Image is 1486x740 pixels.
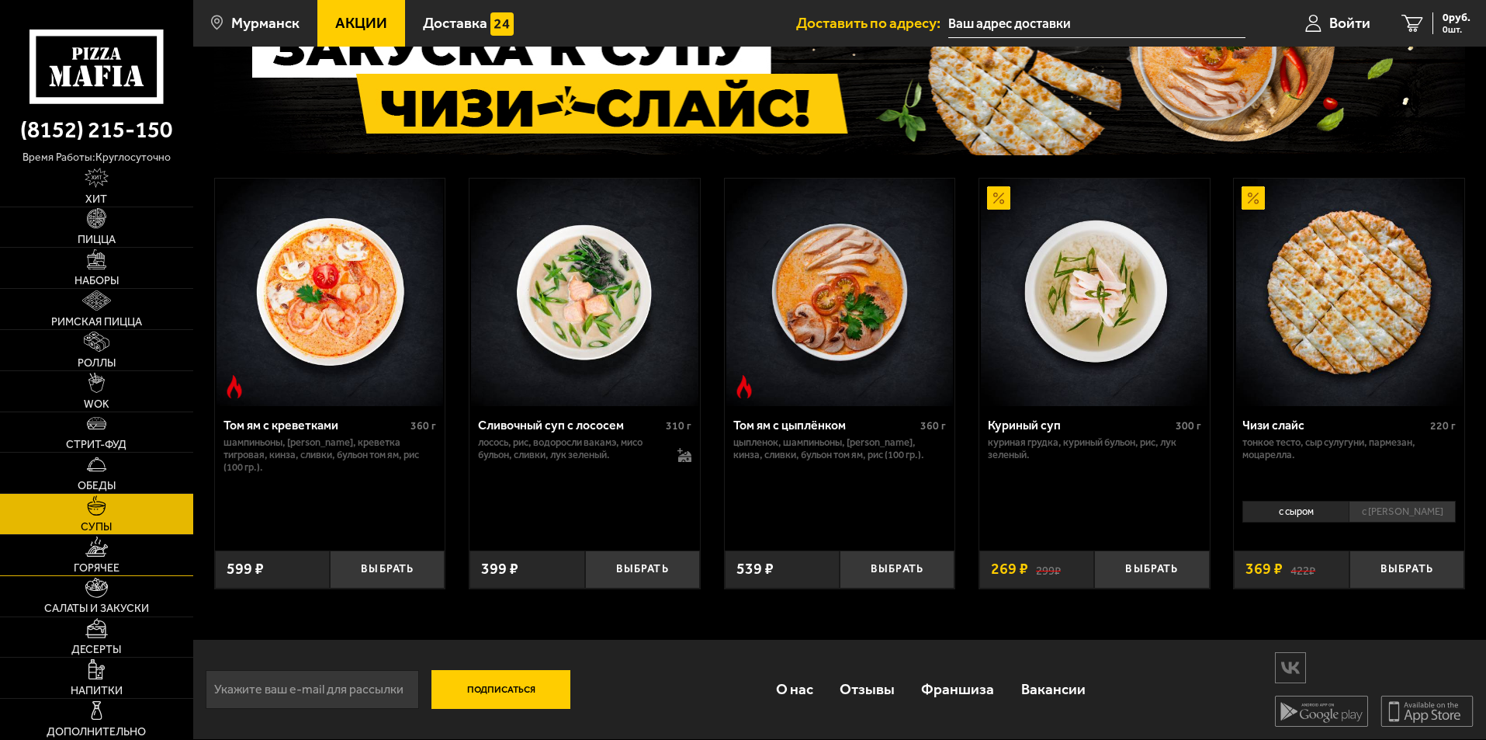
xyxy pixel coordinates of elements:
span: 300 г [1176,419,1201,433]
span: Наборы [74,276,119,287]
button: Выбрать [585,551,700,589]
a: Сливочный суп с лососем [469,179,700,405]
span: 0 руб. [1443,12,1470,23]
button: Подписаться [431,670,571,709]
input: Укажите ваш e-mail для рассылки [206,670,419,709]
span: Доставить по адресу: [796,16,948,30]
img: Акционный [1242,186,1265,210]
button: Выбрать [1094,551,1209,589]
span: Римская пицца [51,317,142,328]
span: Десерты [71,644,121,655]
span: Горячее [74,563,120,574]
span: Стрит-фуд [66,439,126,450]
s: 422 ₽ [1290,561,1315,577]
p: тонкое тесто, сыр сулугуни, пармезан, моцарелла. [1242,436,1456,461]
span: Доставка [423,16,487,30]
span: Роллы [78,358,116,369]
img: Острое блюдо [733,375,756,398]
div: Куриный суп [988,418,1172,433]
span: Супы [81,522,112,533]
span: Хит [85,194,107,205]
span: Салаты и закуски [44,603,149,614]
span: Мурманск [231,16,300,30]
button: Выбрать [840,551,954,589]
div: Том ям с цыплёнком [733,418,917,433]
p: куриная грудка, куриный бульон, рис, лук зеленый. [988,436,1201,461]
a: Острое блюдоТом ям с креветками [215,179,445,405]
img: Чизи слайс [1236,179,1463,405]
div: Том ям с креветками [223,418,407,433]
span: Дополнительно [47,727,146,738]
a: Вакансии [1008,664,1099,714]
a: Отзывы [826,664,908,714]
img: Том ям с цыплёнком [726,179,953,405]
a: АкционныйКуриный суп [979,179,1210,405]
span: Пицца [78,235,116,245]
button: Выбрать [330,551,445,589]
div: 0 [1234,495,1464,539]
span: 369 ₽ [1245,561,1283,577]
span: Войти [1329,16,1370,30]
p: лосось, рис, водоросли вакамэ, мисо бульон, сливки, лук зеленый. [478,436,662,461]
input: Ваш адрес доставки [948,9,1245,38]
a: АкционныйЧизи слайс [1234,179,1464,405]
li: с сыром [1242,501,1349,523]
span: 360 г [410,419,436,433]
img: Куриный суп [981,179,1207,405]
button: Выбрать [1349,551,1464,589]
a: Франшиза [908,664,1007,714]
div: Сливочный суп с лососем [478,418,662,433]
p: цыпленок, шампиньоны, [PERSON_NAME], кинза, сливки, бульон том ям, рис (100 гр.). [733,436,947,461]
p: шампиньоны, [PERSON_NAME], креветка тигровая, кинза, сливки, бульон том ям, рис (100 гр.). [223,436,437,474]
span: 539 ₽ [736,561,774,577]
img: 15daf4d41897b9f0e9f617042186c801.svg [490,12,514,36]
img: Острое блюдо [223,375,246,398]
img: Сливочный суп с лососем [471,179,698,405]
span: 0 шт. [1443,25,1470,34]
a: О нас [762,664,826,714]
img: vk [1276,654,1305,681]
span: Акции [335,16,387,30]
span: 220 г [1430,419,1456,433]
img: Акционный [987,186,1010,210]
span: WOK [84,399,109,410]
span: Напитки [71,686,123,697]
span: Обеды [78,481,116,492]
img: Том ям с креветками [216,179,443,405]
span: 599 ₽ [227,561,264,577]
span: 399 ₽ [481,561,518,577]
s: 299 ₽ [1036,561,1061,577]
li: с [PERSON_NAME] [1349,501,1456,523]
span: 269 ₽ [991,561,1028,577]
div: Чизи слайс [1242,418,1426,433]
span: 360 г [920,419,946,433]
a: Острое блюдоТом ям с цыплёнком [725,179,955,405]
span: 310 г [666,419,691,433]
